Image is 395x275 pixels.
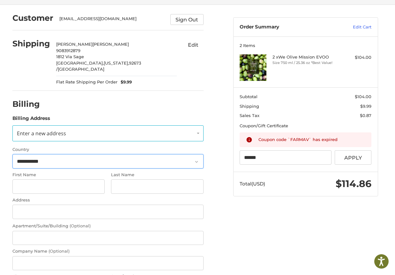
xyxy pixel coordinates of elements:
legend: Billing Address [12,115,50,125]
span: 9083912879 [56,48,80,53]
div: [EMAIL_ADDRESS][DOMAIN_NAME] [59,16,164,25]
label: First Name [12,172,105,178]
span: Shipping [240,104,259,109]
h2: Billing [12,99,50,109]
div: $104.00 [339,54,371,61]
li: Size 750 ml / 25.36 oz *Best Value! [272,60,337,66]
label: Last Name [111,172,204,178]
span: Sales Tax [240,113,259,118]
span: $114.86 [336,178,371,190]
span: [PERSON_NAME] [93,42,129,47]
a: Enter or select a different address [12,125,204,141]
p: We're away right now. Please check back later! [9,10,72,15]
div: Coupon/Gift Certificate [240,123,371,129]
span: $0.87 [360,113,371,118]
span: Enter a new address [17,130,66,137]
span: Subtotal [240,94,257,99]
span: Flat Rate Shipping Per Order [56,79,117,85]
button: Sign Out [170,14,204,25]
span: [US_STATE], [104,60,129,66]
h2: Customer [12,13,53,23]
label: Country [12,146,204,153]
label: Apartment/Suite/Building [12,223,204,229]
span: [GEOGRAPHIC_DATA] [58,67,104,72]
input: Gift Certificate or Coupon Code [240,150,332,165]
span: $9.99 [117,79,132,85]
button: Apply [335,150,372,165]
span: $9.99 [360,104,371,109]
button: Edit [183,40,204,50]
h2: Shipping [12,39,50,49]
div: Coupon code `FARMAV` has expired [258,137,365,143]
span: [PERSON_NAME] [56,42,93,47]
span: 1812 Via Sage [56,54,84,59]
h3: Order Summary [240,24,329,30]
a: Edit Cart [329,24,371,30]
span: $104.00 [355,94,371,99]
h4: 2 x We Olive Mission EVOO [272,54,337,59]
label: Company Name [12,248,204,255]
label: Address [12,197,204,203]
span: [GEOGRAPHIC_DATA], [56,60,104,66]
small: (Optional) [70,223,91,228]
small: (Optional) [48,248,70,254]
h3: 2 Items [240,43,371,48]
span: Total (USD) [240,181,265,187]
button: Open LiveChat chat widget [73,8,81,16]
